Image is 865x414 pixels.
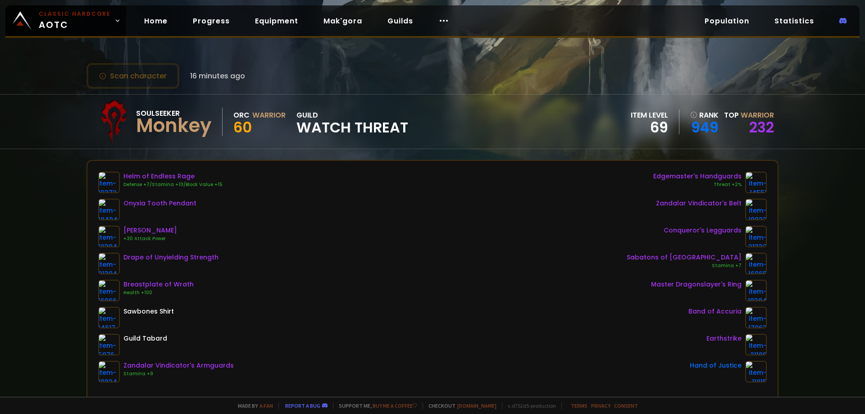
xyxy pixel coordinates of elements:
small: Classic Hardcore [39,10,111,18]
a: Consent [614,402,638,409]
div: Breastplate of Wrath [123,280,194,289]
div: Threat +2% [653,181,742,188]
div: +30 Attack Power [123,235,177,242]
a: [DOMAIN_NAME] [457,402,496,409]
a: Buy me a coffee [373,402,417,409]
div: Band of Accuria [688,307,742,316]
span: AOTC [39,10,111,32]
div: Helm of Endless Rage [123,172,223,181]
img: item-21180 [745,334,767,355]
span: Support me, [333,402,417,409]
div: Guild Tabard [123,334,167,343]
div: Stamina +9 [123,370,234,378]
a: Guilds [380,12,420,30]
div: Health +100 [123,289,194,296]
div: Edgemaster's Handguards [653,172,742,181]
div: Top [724,109,774,121]
img: item-21332 [745,226,767,247]
img: item-19372 [98,172,120,193]
img: item-14617 [98,307,120,328]
a: Terms [571,402,587,409]
a: Report a bug [285,402,320,409]
div: Earthstrike [706,334,742,343]
div: Warrior [252,109,286,121]
img: item-19824 [98,361,120,382]
div: Onyxia Tooth Pendant [123,199,196,208]
img: item-17063 [745,307,767,328]
img: item-18404 [98,199,120,220]
div: Zandalar Vindicator's Belt [656,199,742,208]
div: Conqueror's Legguards [664,226,742,235]
div: Stamina +7 [627,262,742,269]
a: Classic HardcoreAOTC [5,5,126,36]
div: Soulseeker [136,108,211,119]
a: 232 [749,117,774,137]
img: item-19394 [98,226,120,247]
a: Privacy [591,402,610,409]
div: Zandalar Vindicator's Armguards [123,361,234,370]
span: Watch Threat [296,121,408,134]
div: Drape of Unyielding Strength [123,253,219,262]
img: item-19823 [745,199,767,220]
img: item-14551 [745,172,767,193]
a: Equipment [248,12,305,30]
span: Made by [232,402,273,409]
div: [PERSON_NAME] [123,226,177,235]
div: rank [690,109,719,121]
a: Statistics [767,12,821,30]
a: Progress [186,12,237,30]
img: item-21394 [98,253,120,274]
span: 60 [233,117,252,137]
img: item-19384 [745,280,767,301]
span: v. d752d5 - production [502,402,556,409]
span: Checkout [423,402,496,409]
img: item-5976 [98,334,120,355]
div: Orc [233,109,250,121]
div: Defense +7/Stamina +10/Block Value +15 [123,181,223,188]
div: Hand of Justice [690,361,742,370]
div: guild [296,109,408,134]
img: item-16965 [745,253,767,274]
div: Monkey [136,119,211,132]
img: item-16966 [98,280,120,301]
div: Master Dragonslayer's Ring [651,280,742,289]
a: Population [697,12,756,30]
a: Mak'gora [316,12,369,30]
div: 69 [631,121,668,134]
span: Warrior [741,110,774,120]
span: 16 minutes ago [190,70,245,82]
button: Scan character [86,63,179,89]
div: Sabatons of [GEOGRAPHIC_DATA] [627,253,742,262]
div: item level [631,109,668,121]
a: a fan [259,402,273,409]
a: 949 [690,121,719,134]
div: Sawbones Shirt [123,307,174,316]
img: item-11815 [745,361,767,382]
a: Home [137,12,175,30]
